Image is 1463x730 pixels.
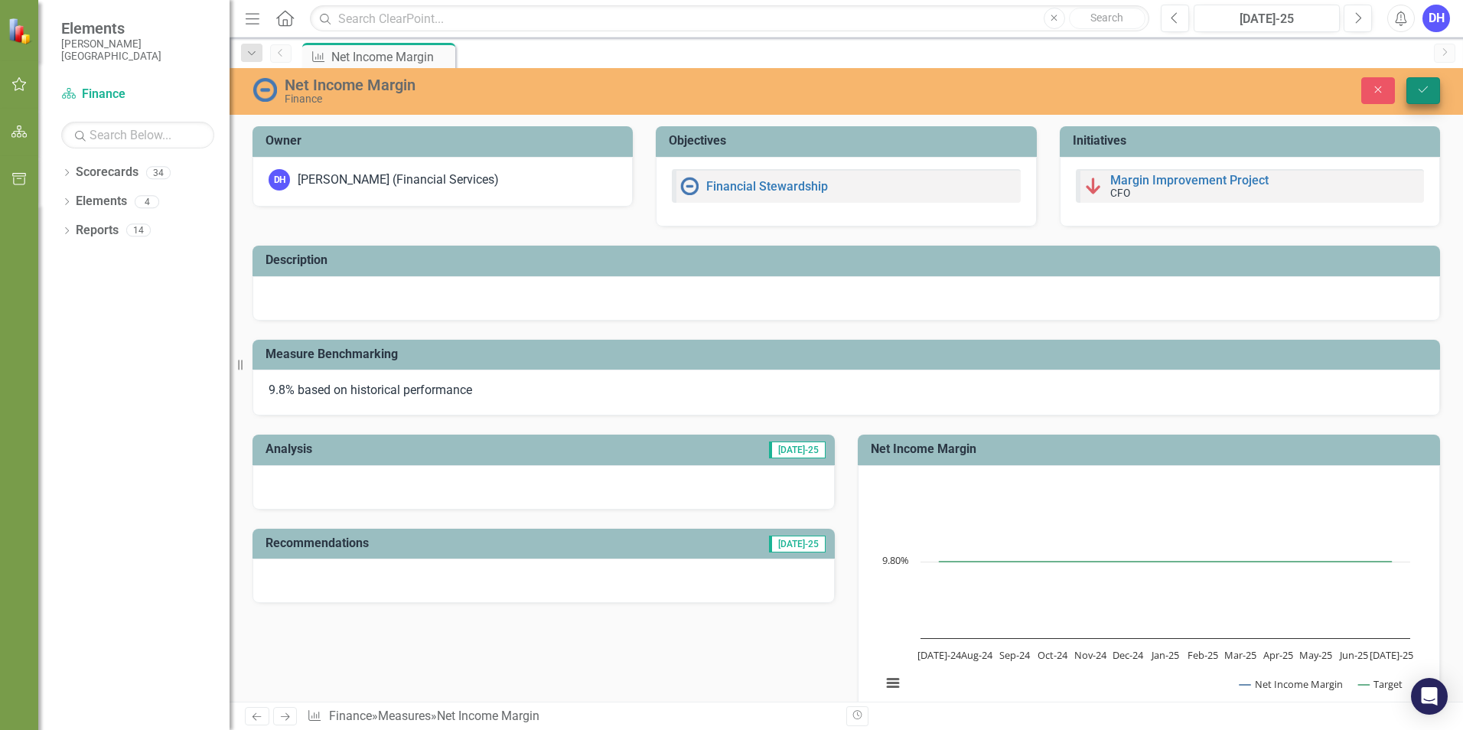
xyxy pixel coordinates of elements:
h3: Measure Benchmarking [266,347,1432,361]
h3: Analysis [266,442,516,456]
text: Mar-25 [1224,648,1256,662]
div: 4 [135,195,159,208]
button: DH [1422,5,1450,32]
input: Search Below... [61,122,214,148]
button: [DATE]-25 [1194,5,1340,32]
div: [DATE]-25 [1199,10,1334,28]
span: [DATE]-25 [769,536,826,552]
div: Net Income Margin [285,77,918,93]
a: Margin Improvement Project [1110,173,1269,187]
h3: Recommendations [266,536,625,550]
text: Feb-25 [1188,648,1218,662]
text: Apr-25 [1263,648,1293,662]
text: Jun-25 [1338,648,1368,662]
svg: Interactive chart [874,477,1418,707]
a: Reports [76,222,119,240]
h3: Net Income Margin [871,442,1432,456]
div: DH [269,169,290,191]
div: 14 [126,224,151,237]
a: Elements [76,193,127,210]
a: Finance [329,709,372,723]
h3: Objectives [669,134,1028,148]
text: May-25 [1299,648,1332,662]
text: 9.80% [882,553,909,567]
button: View chart menu, Chart [882,673,904,694]
h3: Description [266,253,1432,267]
button: Search [1069,8,1145,29]
text: Jan-25 [1150,648,1179,662]
input: Search ClearPoint... [310,5,1149,32]
a: Scorecards [76,164,138,181]
small: [PERSON_NAME][GEOGRAPHIC_DATA] [61,37,214,63]
img: ClearPoint Strategy [8,17,34,44]
text: Dec-24 [1113,648,1144,662]
h3: Owner [266,134,625,148]
span: Elements [61,19,214,37]
small: CFO [1110,187,1130,199]
span: [DATE]-25 [769,442,826,458]
div: » » [307,708,835,725]
text: [DATE]-24 [917,648,962,662]
div: Net Income Margin [437,709,539,723]
img: No Information [680,177,699,195]
div: Chart. Highcharts interactive chart. [874,477,1424,707]
a: Financial Stewardship [706,179,828,194]
a: Measures [378,709,431,723]
img: No Information [253,77,277,102]
text: Aug-24 [961,648,993,662]
img: Below Plan [1084,177,1103,195]
h3: Initiatives [1073,134,1432,148]
text: Nov-24 [1074,648,1107,662]
button: Show Net Income Margin [1240,677,1342,691]
div: Net Income Margin [331,47,451,67]
a: Finance [61,86,214,103]
g: Target, line 2 of 2 with 13 data points. [937,559,1395,565]
text: Oct-24 [1038,648,1068,662]
div: Open Intercom Messenger [1411,678,1448,715]
text: Sep-24 [999,648,1031,662]
text: [DATE]-25 [1370,648,1413,662]
button: Show Target [1358,677,1403,691]
div: [PERSON_NAME] (Financial Services) [298,171,499,189]
div: Finance [285,93,918,105]
span: Search [1090,11,1123,24]
div: 34 [146,166,171,179]
span: 9.8% based on historical performance [269,383,472,397]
